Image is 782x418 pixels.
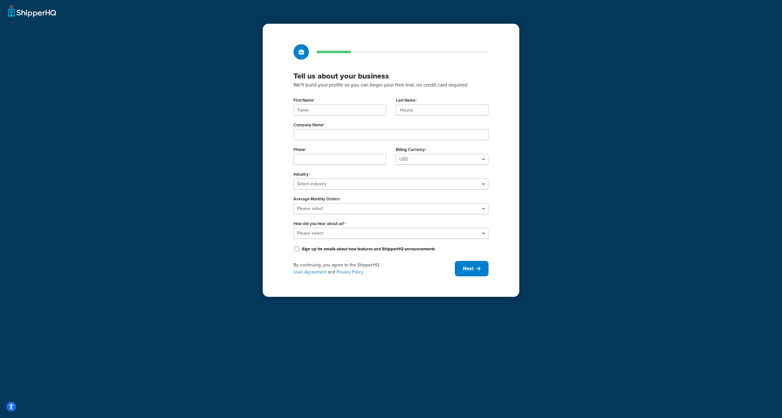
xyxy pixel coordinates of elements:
label: Industry [293,172,310,177]
label: Sign up for emails about new features and ShipperHQ announcements [302,246,435,252]
label: How did you hear about us? [293,221,346,226]
p: We'll build your profile so you can begin your free trial, no credit card required [293,81,489,89]
label: First Name [293,98,315,103]
label: Average Monthly Orders [293,196,341,202]
span: Next [463,265,473,272]
label: Billing Currency [396,147,427,152]
h3: Tell us about your business [293,71,489,81]
div: By continuing, you agree to the ShipperHQ and [293,262,455,276]
label: Last Name [396,98,417,103]
a: User Agreement [293,269,327,275]
label: Phone [293,147,307,152]
label: Company Name [293,122,325,128]
button: Next [455,261,489,276]
a: Privacy Policy [336,269,363,275]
